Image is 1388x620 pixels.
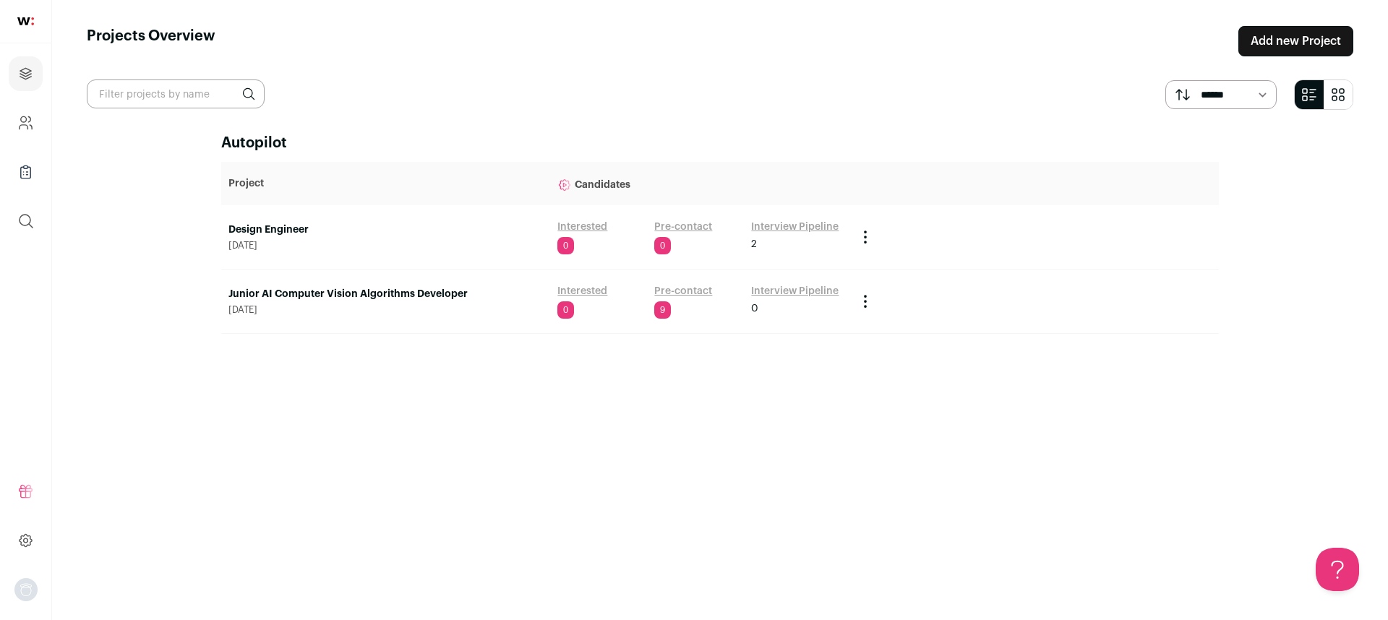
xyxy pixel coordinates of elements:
a: Projects [9,56,43,91]
img: nopic.png [14,578,38,601]
h1: Projects Overview [87,26,215,56]
p: Project [228,176,543,191]
p: Candidates [557,169,842,198]
h2: Autopilot [221,133,1219,153]
span: 2 [751,237,757,251]
a: Pre-contact [654,220,712,234]
span: 0 [751,301,758,316]
a: Interested [557,220,607,234]
span: 9 [654,301,671,319]
span: [DATE] [228,304,543,316]
a: Add new Project [1238,26,1353,56]
a: Pre-contact [654,284,712,298]
button: Open dropdown [14,578,38,601]
span: 0 [557,237,574,254]
iframe: Toggle Customer Support [1316,548,1359,591]
a: Company Lists [9,155,43,189]
button: Project Actions [857,228,874,246]
a: Interview Pipeline [751,220,839,234]
a: Company and ATS Settings [9,106,43,140]
span: 0 [654,237,671,254]
a: Interested [557,284,607,298]
span: [DATE] [228,240,543,251]
button: Project Actions [857,293,874,310]
input: Filter projects by name [87,79,265,108]
img: wellfound-shorthand-0d5821cbd27db2630d0214b213865d53afaa358527fdda9d0ea32b1df1b89c2c.svg [17,17,34,25]
a: Interview Pipeline [751,284,839,298]
a: Junior AI Computer Vision Algorithms Developer [228,287,543,301]
a: Design Engineer [228,223,543,237]
span: 0 [557,301,574,319]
